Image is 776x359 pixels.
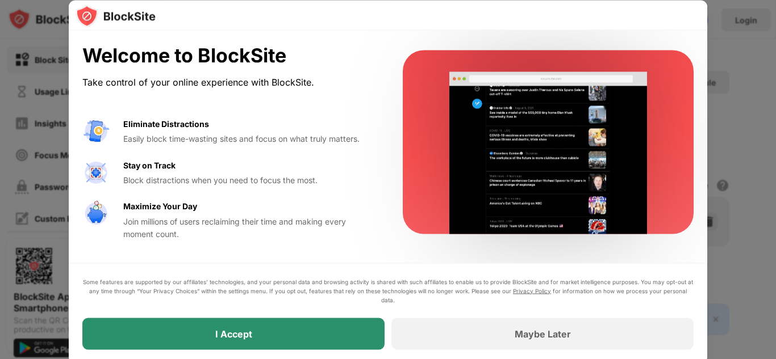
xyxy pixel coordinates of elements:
[82,277,694,304] div: Some features are supported by our affiliates’ technologies, and your personal data and browsing ...
[513,287,551,294] a: Privacy Policy
[82,159,110,186] img: value-focus.svg
[82,117,110,145] img: value-avoid-distractions.svg
[76,5,156,27] img: logo-blocksite.svg
[123,200,197,213] div: Maximize Your Day
[215,328,252,339] div: I Accept
[82,74,376,90] div: Take control of your online experience with BlockSite.
[82,44,376,67] div: Welcome to BlockSite
[123,215,376,240] div: Join millions of users reclaiming their time and making every moment count.
[123,133,376,145] div: Easily block time-wasting sites and focus on what truly matters.
[123,174,376,186] div: Block distractions when you need to focus the most.
[515,328,571,339] div: Maybe Later
[123,159,176,171] div: Stay on Track
[123,117,209,130] div: Eliminate Distractions
[82,200,110,227] img: value-safe-time.svg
